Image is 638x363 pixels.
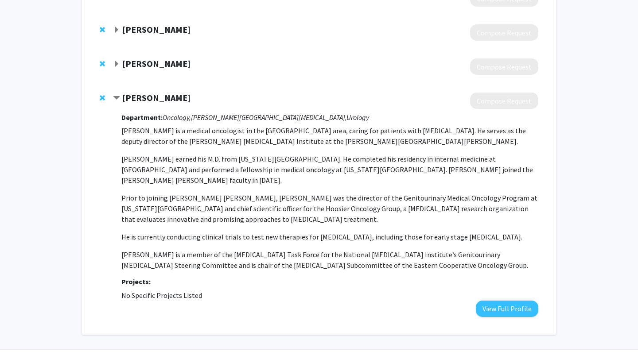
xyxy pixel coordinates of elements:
button: Compose Request to Noah Hahn [470,93,538,109]
span: Expand Nilo Azad Bookmark [113,61,120,68]
p: He is currently conducting clinical trials to test new therapies for [MEDICAL_DATA], including th... [121,232,538,242]
span: Expand Bill Nelson Bookmark [113,27,120,34]
p: [PERSON_NAME] earned his M.D. from [US_STATE][GEOGRAPHIC_DATA]. He completed his residency in int... [121,154,538,185]
span: Remove Bill Nelson from bookmarks [100,26,105,33]
strong: Department: [121,113,163,122]
strong: Projects: [121,277,151,286]
strong: [PERSON_NAME] [122,24,191,35]
p: [PERSON_NAME] is a member of the [MEDICAL_DATA] Task Force for the National [MEDICAL_DATA] Instit... [121,249,538,270]
button: View Full Profile [476,301,538,317]
span: Contract Noah Hahn Bookmark [113,95,120,102]
button: Compose Request to Nilo Azad [470,58,538,75]
strong: [PERSON_NAME] [122,92,191,103]
p: Prior to joining [PERSON_NAME] [PERSON_NAME], [PERSON_NAME] was the director of the Genitourinary... [121,193,538,224]
span: No Specific Projects Listed [121,291,202,300]
strong: [PERSON_NAME] [122,58,191,69]
p: [PERSON_NAME] is a medical oncologist in the [GEOGRAPHIC_DATA] area, caring for patients with [ME... [121,125,538,147]
i: Urology [346,113,369,122]
i: Oncology, [163,113,191,122]
i: [PERSON_NAME][GEOGRAPHIC_DATA][MEDICAL_DATA], [191,113,346,122]
button: Compose Request to Bill Nelson [470,24,538,41]
span: Remove Nilo Azad from bookmarks [100,60,105,67]
span: Remove Noah Hahn from bookmarks [100,94,105,101]
iframe: Chat [7,323,38,356]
